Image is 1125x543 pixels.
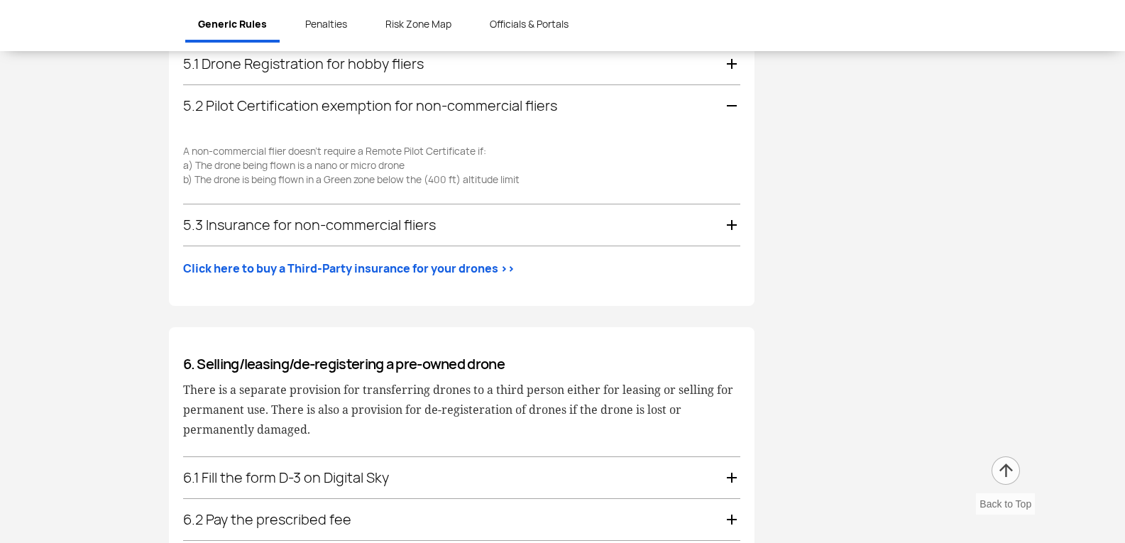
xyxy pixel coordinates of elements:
[183,144,740,187] p: A non-commercial flier doesn’t require a Remote Pilot Certificate if: a) The drone being flown is...
[976,493,1035,515] div: Back to Top
[292,9,360,40] a: Penalties
[185,9,280,43] a: Generic Rules
[183,380,740,439] p: There is a separate provision for transferring drones to a third person either for leasing or sel...
[183,457,740,498] div: 6.1 Fill the form D-3 on Digital Sky
[373,9,464,40] a: Risk Zone Map
[183,204,740,246] div: 5.3 Insurance for non-commercial fliers
[183,43,740,84] div: 5.1 Drone Registration for hobby fliers
[183,499,740,540] div: 6.2 Pay the prescribed fee
[990,455,1021,486] img: ic_arrow-up.png
[183,260,515,278] a: Click here to buy a Third-Party insurance for your drones >>
[183,356,740,373] h4: 6. Selling/leasing/de-registering a pre-owned drone
[477,9,581,40] a: Officials & Portals
[183,85,740,126] div: 5.2 Pilot Certification exemption for non-commercial fliers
